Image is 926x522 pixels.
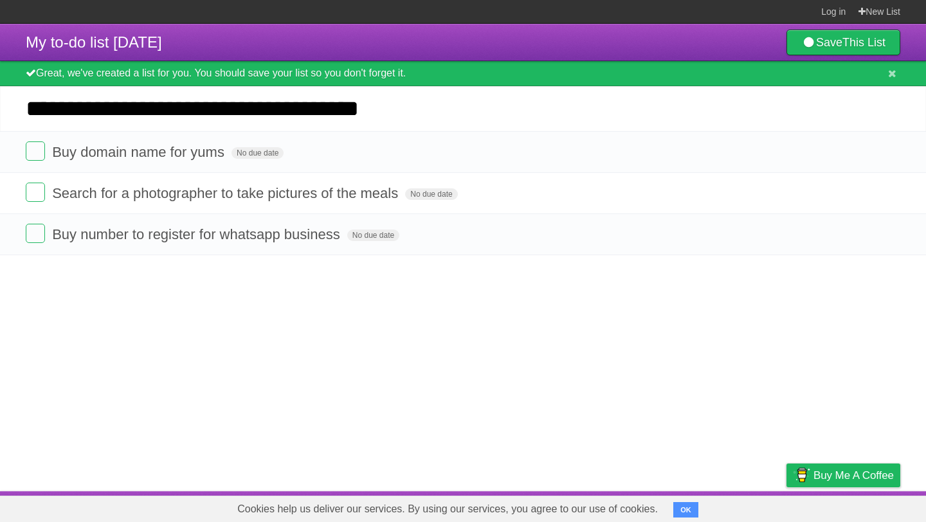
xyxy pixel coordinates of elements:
button: OK [673,502,698,517]
span: Cookies help us deliver our services. By using our services, you agree to our use of cookies. [224,496,671,522]
label: Done [26,183,45,202]
label: Done [26,224,45,243]
span: No due date [347,230,399,241]
a: Developers [658,494,710,519]
label: Done [26,141,45,161]
span: Buy domain name for yums [52,144,228,160]
span: Search for a photographer to take pictures of the meals [52,185,401,201]
a: Suggest a feature [819,494,900,519]
span: Buy number to register for whatsapp business [52,226,343,242]
a: SaveThis List [786,30,900,55]
span: No due date [232,147,284,159]
img: Buy me a coffee [793,464,810,486]
a: Buy me a coffee [786,464,900,487]
span: My to-do list [DATE] [26,33,162,51]
a: Privacy [770,494,803,519]
a: Terms [726,494,754,519]
a: About [615,494,642,519]
b: This List [842,36,885,49]
span: No due date [405,188,457,200]
span: Buy me a coffee [813,464,894,487]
